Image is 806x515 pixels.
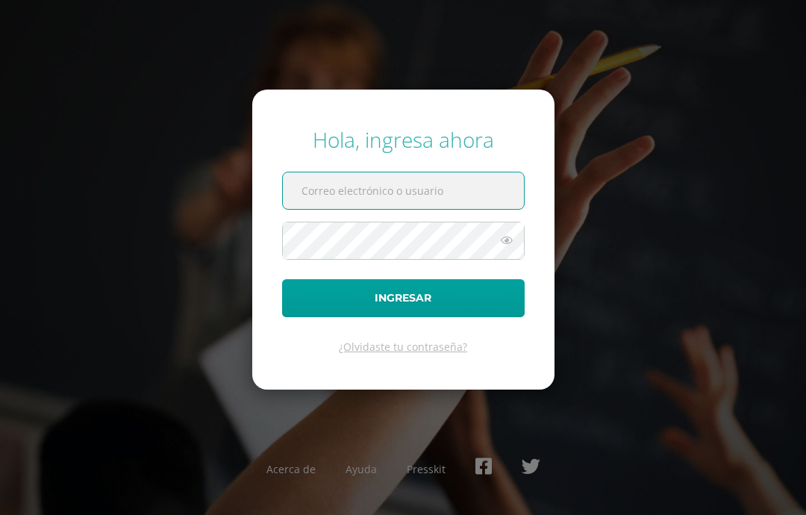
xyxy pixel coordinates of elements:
div: Hola, ingresa ahora [282,125,525,154]
input: Correo electrónico o usuario [283,172,524,209]
a: Presskit [407,462,446,476]
a: Acerca de [266,462,316,476]
a: ¿Olvidaste tu contraseña? [339,340,467,354]
button: Ingresar [282,279,525,317]
a: Ayuda [346,462,377,476]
